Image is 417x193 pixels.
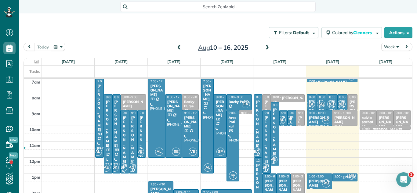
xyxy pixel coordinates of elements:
[184,100,197,109] div: Backy Purse
[309,111,325,115] span: 9:00 - 10:00
[203,79,218,83] span: 7:00 - 1:00
[362,111,378,115] span: 9:00 - 10:00
[318,80,347,84] div: [PERSON_NAME]
[184,116,197,129] div: [PERSON_NAME]
[309,174,324,178] span: 1:00 - 2:00
[343,175,373,179] div: [PERSON_NAME]
[229,95,243,99] span: 8:00 - 9:00
[114,100,119,148] div: [PERSON_NAME]
[229,175,237,180] small: 1
[264,116,269,164] div: [PERSON_NAME]
[228,100,250,104] div: Backy Purse
[29,127,40,132] span: 10am
[266,27,318,38] a: Filters: Default
[353,30,373,35] span: Cleaners
[252,148,260,156] span: EA
[34,43,52,51] button: today
[111,163,119,172] span: OK
[409,172,414,177] span: 1
[216,95,232,99] span: 8:00 - 12:00
[172,148,180,156] span: SB
[228,116,237,129] div: Aree Potikul
[293,30,309,35] span: Default
[264,95,279,99] span: 8:00 - 9:00
[379,59,392,64] a: [DATE]
[350,95,364,99] span: 8:00 - 9:00
[123,111,137,115] span: 9:00 - 1:00
[114,59,128,64] a: [DATE]
[329,95,344,99] span: 8:00 - 9:00
[150,79,167,83] span: 7:00 - 12:00
[379,111,395,115] span: 9:00 - 10:00
[401,43,412,51] button: next
[140,111,156,115] span: 9:00 - 12:00
[131,111,146,115] span: 9:00 - 1:00
[264,174,279,178] span: 1:00 - 6:00
[155,148,163,156] span: AL
[319,95,334,99] span: 8:00 - 9:00
[277,116,286,124] span: AL
[229,111,243,115] span: 9:00 - 1:30
[231,173,235,176] span: SG
[347,171,356,180] span: MB
[281,111,298,115] span: 9:00 - 10:00
[114,95,129,99] span: 8:00 - 1:00
[184,111,201,115] span: 9:00 - 12:00
[298,111,315,115] span: 9:00 - 10:00
[256,100,261,148] div: [PERSON_NAME]
[290,111,306,115] span: 9:00 - 10:00
[204,163,212,172] span: AL
[273,59,286,64] a: [DATE]
[150,182,165,186] span: 1:30 - 4:30
[29,69,40,74] span: Tasks
[298,116,303,164] div: [PERSON_NAME]
[349,100,356,126] div: [PERSON_NAME]
[309,95,324,99] span: 8:00 - 9:00
[339,95,354,99] span: 8:00 - 9:00
[228,110,250,118] div: [PHONE_NUMBER]
[131,116,136,164] div: [PERSON_NAME]
[123,95,137,99] span: 8:00 - 9:00
[216,100,224,117] div: [PERSON_NAME]
[326,59,339,64] a: [DATE]
[9,137,18,143] span: New
[97,84,102,132] div: [PERSON_NAME]
[32,175,40,180] span: 1pm
[139,116,144,164] div: [PERSON_NAME]
[136,148,144,156] span: VB
[97,79,114,83] span: 7:00 - 12:00
[396,111,412,115] span: 9:00 - 10:00
[167,95,184,99] span: 8:00 - 12:00
[24,43,35,51] button: prev
[264,111,279,115] span: 9:00 - 1:00
[127,163,136,172] span: AG
[150,84,163,97] div: [PERSON_NAME]
[361,116,375,124] div: sulvia sachaf
[119,163,127,172] span: SP
[32,95,40,100] span: 8am
[309,116,330,133] div: [PERSON_NAME] [PERSON_NAME]
[307,100,315,108] span: EA
[317,100,325,108] span: SB
[256,159,273,163] span: 12:00 - 4:00
[216,148,225,156] span: SP
[337,100,346,108] span: MB
[334,116,356,129] div: [PERSON_NAME] Gubtna
[167,59,180,64] a: [DATE]
[122,100,144,109] div: [PERSON_NAME]
[106,100,111,148] div: [PERSON_NAME]
[279,30,292,35] span: Filters:
[273,103,289,107] span: 8:30 - 12:30
[384,27,412,38] button: Actions
[332,30,374,35] span: Colored by
[309,179,330,188] div: [PERSON_NAME]
[327,100,335,108] span: VB
[9,152,18,159] span: New
[334,111,351,115] span: 9:00 - 10:00
[372,127,402,132] div: [PERSON_NAME]
[94,148,102,156] span: AL
[220,59,234,64] a: [DATE]
[269,155,277,164] span: AE
[122,116,127,164] div: [PERSON_NAME]
[29,143,40,148] span: 11am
